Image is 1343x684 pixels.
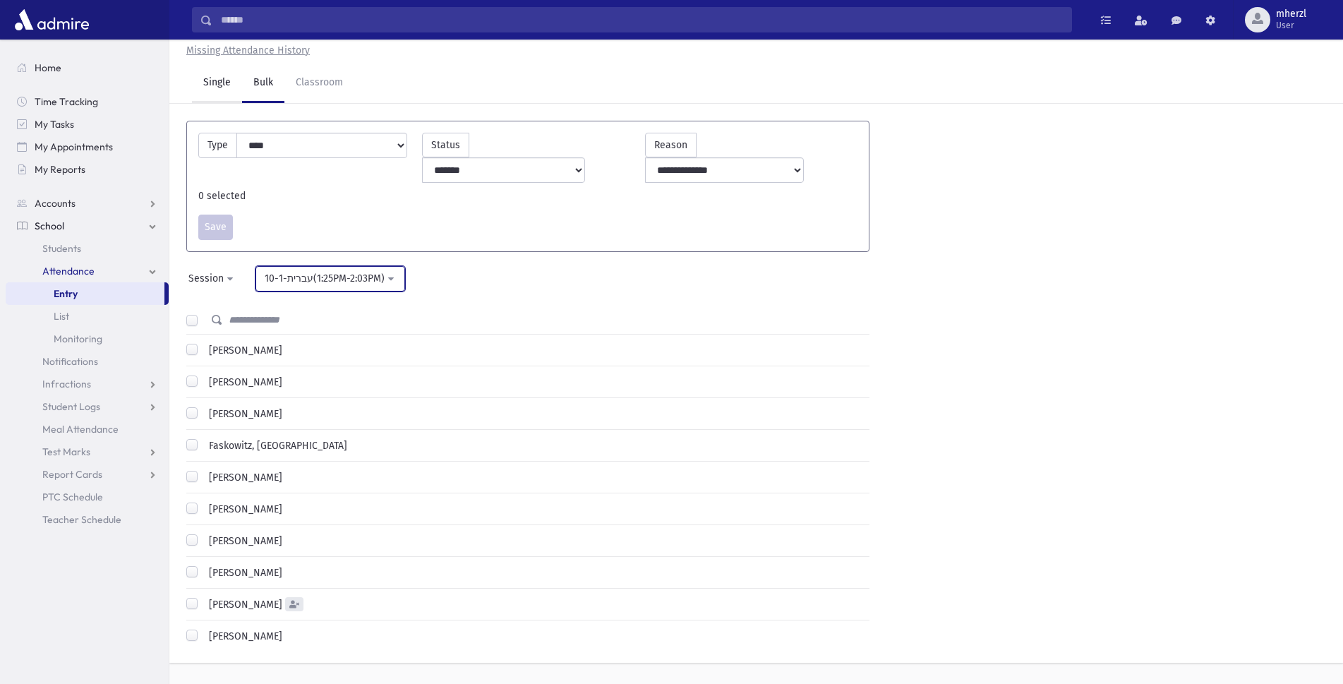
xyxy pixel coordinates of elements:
label: [PERSON_NAME] [203,502,282,517]
label: [PERSON_NAME] [203,629,282,644]
a: Teacher Schedule [6,508,169,531]
img: AdmirePro [11,6,92,34]
span: List [54,310,69,323]
label: [PERSON_NAME] [203,470,282,485]
span: Time Tracking [35,95,98,108]
button: Session [179,266,244,292]
span: Students [42,242,81,255]
label: Status [422,133,469,157]
span: User [1276,20,1306,31]
a: Monitoring [6,328,169,350]
a: School [6,215,169,237]
button: 10-1-עברית(1:25PM-2:03PM) [255,266,405,292]
a: Single [192,64,242,103]
a: List [6,305,169,328]
a: Home [6,56,169,79]
input: Search [212,7,1071,32]
span: My Reports [35,163,85,176]
span: My Appointments [35,140,113,153]
span: Report Cards [42,468,102,481]
button: Save [198,215,233,240]
span: Attendance [42,265,95,277]
a: My Tasks [6,113,169,136]
span: Infractions [42,378,91,390]
label: [PERSON_NAME] [203,534,282,548]
label: [PERSON_NAME] [203,343,282,358]
a: Students [6,237,169,260]
span: School [35,220,64,232]
label: [PERSON_NAME] [203,375,282,390]
span: Teacher Schedule [42,513,121,526]
span: Accounts [35,197,76,210]
a: Test Marks [6,440,169,463]
a: Student Logs [6,395,169,418]
span: mherzl [1276,8,1306,20]
span: My Tasks [35,118,74,131]
label: Reason [645,133,697,157]
span: Test Marks [42,445,90,458]
a: PTC Schedule [6,486,169,508]
div: 0 selected [191,188,865,203]
u: Missing Attendance History [186,44,310,56]
a: Meal Attendance [6,418,169,440]
span: Meal Attendance [42,423,119,436]
label: [PERSON_NAME] [203,407,282,421]
a: Time Tracking [6,90,169,113]
a: Entry [6,282,164,305]
span: Home [35,61,61,74]
div: Session [188,271,224,286]
div: 10-1-עברית(1:25PM-2:03PM) [265,271,385,286]
span: Entry [54,287,78,300]
a: Notifications [6,350,169,373]
a: Bulk [242,64,284,103]
a: My Reports [6,158,169,181]
span: PTC Schedule [42,491,103,503]
label: [PERSON_NAME] [203,597,282,612]
a: My Appointments [6,136,169,158]
span: Monitoring [54,332,102,345]
a: Missing Attendance History [181,44,310,56]
span: Notifications [42,355,98,368]
label: [PERSON_NAME] [203,565,282,580]
a: Accounts [6,192,169,215]
a: Report Cards [6,463,169,486]
label: Type [198,133,237,158]
a: Attendance [6,260,169,282]
span: Student Logs [42,400,100,413]
a: Classroom [284,64,354,103]
a: Infractions [6,373,169,395]
label: Faskowitz, [GEOGRAPHIC_DATA] [203,438,347,453]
